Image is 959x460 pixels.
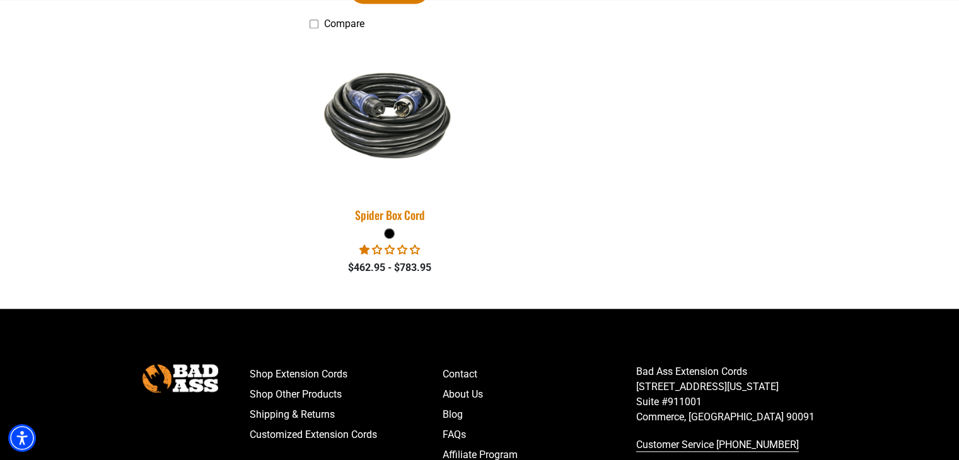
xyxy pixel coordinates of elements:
[250,405,443,425] a: Shipping & Returns
[8,424,36,452] div: Accessibility Menu
[142,364,218,393] img: Bad Ass Extension Cords
[301,61,478,169] img: black
[250,364,443,384] a: Shop Extension Cords
[636,364,830,425] p: Bad Ass Extension Cords [STREET_ADDRESS][US_STATE] Suite #911001 Commerce, [GEOGRAPHIC_DATA] 90091
[250,384,443,405] a: Shop Other Products
[310,209,470,221] div: Spider Box Cord
[324,18,364,30] span: Compare
[636,435,830,455] a: call 833-674-1699
[310,37,470,228] a: black Spider Box Cord
[443,364,636,384] a: Contact
[359,244,420,256] span: 1.00 stars
[250,425,443,445] a: Customized Extension Cords
[443,405,636,425] a: Blog
[443,384,636,405] a: About Us
[443,425,636,445] a: FAQs
[310,260,470,275] div: $462.95 - $783.95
